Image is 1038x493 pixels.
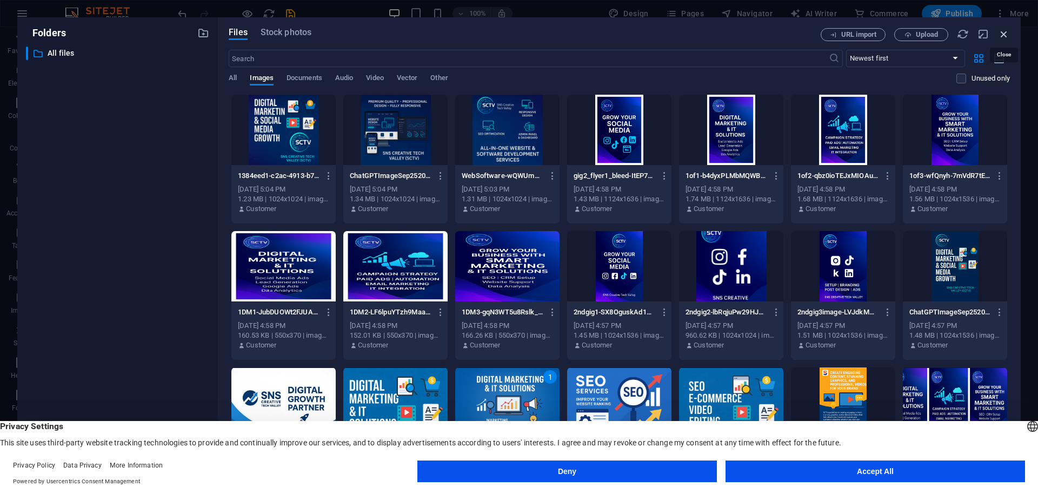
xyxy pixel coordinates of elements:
span: Video [366,71,383,87]
p: ChatGPTImageSep25202506_01_03PM1-mVtck4Zc1vFdCQ_JPJALXA.png [909,307,990,317]
div: [DATE] 4:58 PM [574,185,665,194]
p: Customer [358,204,388,214]
div: [DATE] 4:57 PM [686,321,777,331]
div: 166.26 KB | 550x370 | image/png [462,331,553,340]
i: Create new folder [197,27,209,39]
span: Files [229,26,248,39]
p: All files [48,47,189,60]
div: 1.68 MB | 1124x1636 | image/png [797,194,889,204]
div: [DATE] 4:58 PM [909,185,1001,194]
span: Images [250,71,274,87]
p: Unused only [972,74,1010,83]
div: For Rent [480,9,531,31]
p: ChatGPTImageSep25202510_02_52PM-U2I9eGciUdvNVaAAj7kveA.png [350,171,431,181]
div: [DATE] 4:57 PM [909,321,1001,331]
div: [DATE] 5:04 PM [238,185,329,194]
span: Vector [397,71,418,87]
div: 1.23 MB | 1024x1024 | image/png [238,194,329,204]
div: 960.62 KB | 1024x1024 | image/png [686,331,777,340]
p: Customer [694,340,724,350]
div: 1.34 MB | 1024x1024 | image/png [350,194,441,204]
p: Customer [694,204,724,214]
p: 2ndgig3image-LVJdkMwZFNcZWWXMIdgcqA.png [797,307,879,317]
div: 1.45 MB | 1024x1536 | image/png [574,331,665,340]
div: 160.53 KB | 550x370 | image/png [238,331,329,340]
p: Customer [917,340,948,350]
div: [DATE] 4:58 PM [462,321,553,331]
div: [DATE] 5:03 PM [462,185,553,194]
p: Customer [246,204,276,214]
span: All [229,71,237,87]
div: 1.74 MB | 1124x1636 | image/png [686,194,777,204]
p: Customer [246,340,276,350]
p: 1of2-qbz0ioTEJxMIOAu1_VqI7Q.png [797,171,879,181]
p: Customer [358,340,388,350]
div: 1.31 MB | 1024x1024 | image/png [462,194,553,204]
div: 152.01 KB | 550x370 | image/png [350,331,441,340]
div: [DATE] 4:57 PM [574,321,665,331]
p: 1DM1-JubDUOWt2FJUA3heSxq1-g.png [238,307,319,317]
div: [DATE] 4:58 PM [686,185,777,194]
p: Customer [806,340,836,350]
div: 1.51 MB | 1024x1536 | image/png [797,331,889,340]
div: 1.56 MB | 1024x1536 | image/png [909,194,1001,204]
button: URL import [821,28,886,41]
p: WebSoftware-wQWUmP96AoHwgQMSipDdlQ.png [462,171,543,181]
button: Upload [894,28,948,41]
p: Customer [470,204,500,214]
div: [DATE] 4:58 PM [797,185,889,194]
div: 1 [543,370,557,384]
div: [DATE] 4:57 PM [797,321,889,331]
span: URL import [841,31,876,38]
div: [DATE] 4:58 PM [238,321,329,331]
p: Customer [806,204,836,214]
p: Customer [582,204,612,214]
span: Stock photos [261,26,311,39]
p: 1of3-wfQnyh-7mVdR7tEyOZY5_Q.png [909,171,990,181]
span: Upload [916,31,938,38]
p: 1DM3-gqN3WT5u8Rslk_Nl8Mo8Jg.png [462,307,543,317]
i: Reload [957,28,969,40]
p: gig2_flyer1_bleed-ItEP7gnQu0Vd7HOYoUmdQg.png [574,171,655,181]
p: Folders [26,26,66,40]
p: 1384eed1-c2ac-4913-b72e-537360ca5ae1-txUwsdxIQGfpAgBlhxMGLg.png [238,171,319,181]
p: Customer [582,340,612,350]
div: ​ [26,47,28,60]
span: Audio [335,71,353,87]
span: Documents [287,71,322,87]
p: Customer [917,204,948,214]
p: Customer [470,340,500,350]
div: [DATE] 5:04 PM [350,185,441,194]
input: Search [229,50,828,67]
div: [DATE] 4:58 PM [350,321,441,331]
p: 1of1-b4dyxPLMbMQWBcxa_Smr-A.png [686,171,767,181]
p: 1DM2-LF6lpuYTzh9MaaDCOFMZ6g.png [350,307,431,317]
p: 2ndgig2-lbRqjuPw29HJN0cgZb6eVg.png [686,307,767,317]
p: 2ndgig1-SX8OguskAd1MUfgf22LswQ.png [574,307,655,317]
div: 1.43 MB | 1124x1636 | image/png [574,194,665,204]
div: 1.48 MB | 1024x1536 | image/png [909,331,1001,340]
span: Other [430,71,448,87]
